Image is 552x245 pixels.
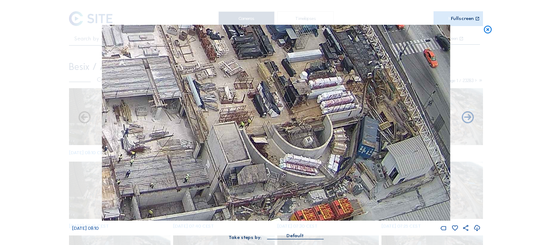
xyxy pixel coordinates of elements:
div: Default [286,232,304,240]
div: Fullscreen [451,16,474,21]
div: Take steps by: [229,235,262,240]
div: Default [267,232,323,239]
i: Forward [77,111,92,125]
img: Image [102,25,450,221]
span: [DATE] 08:10 [72,225,99,231]
i: Back [460,111,475,125]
